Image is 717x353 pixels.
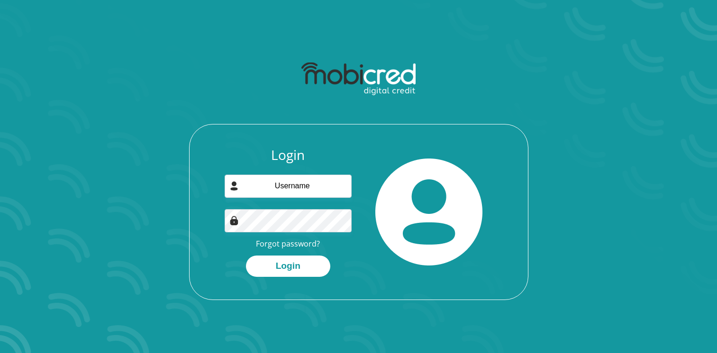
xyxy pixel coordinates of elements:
[256,238,320,249] a: Forgot password?
[225,147,352,163] h3: Login
[301,62,416,96] img: mobicred logo
[229,216,239,225] img: Image
[246,256,330,277] button: Login
[229,181,239,191] img: user-icon image
[225,175,352,198] input: Username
